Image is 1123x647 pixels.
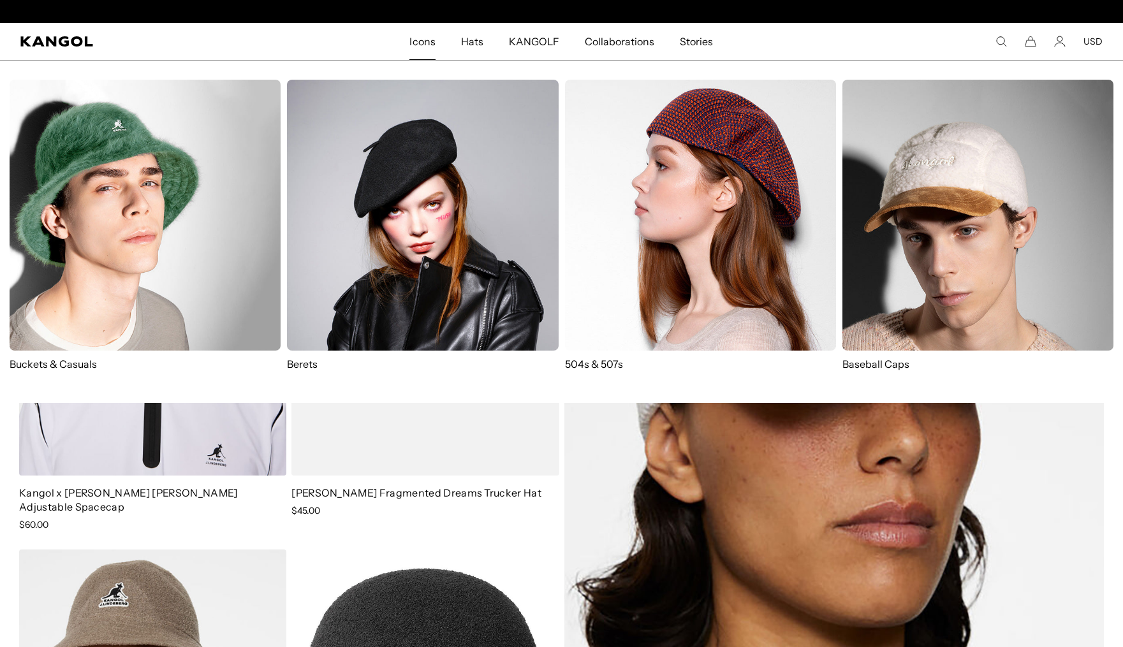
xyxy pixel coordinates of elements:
[1054,36,1066,47] a: Account
[565,357,836,371] p: 504s & 507s
[430,6,693,17] slideshow-component: Announcement bar
[20,36,272,47] a: Kangol
[10,80,281,371] a: Buckets & Casuals
[397,23,448,60] a: Icons
[585,23,654,60] span: Collaborations
[1083,36,1103,47] button: USD
[19,519,48,530] span: $60.00
[430,6,693,17] div: 1 of 2
[19,486,238,513] a: Kangol x [PERSON_NAME] [PERSON_NAME] Adjustable Spacecap
[667,23,726,60] a: Stories
[572,23,667,60] a: Collaborations
[842,80,1113,384] a: Baseball Caps
[680,23,713,60] span: Stories
[409,23,435,60] span: Icons
[496,23,572,60] a: KANGOLF
[10,357,281,371] p: Buckets & Casuals
[287,357,558,371] p: Berets
[287,80,558,371] a: Berets
[461,23,483,60] span: Hats
[291,505,320,516] span: $45.00
[1025,36,1036,47] button: Cart
[430,6,693,17] div: Announcement
[565,80,836,371] a: 504s & 507s
[842,357,1113,371] p: Baseball Caps
[995,36,1007,47] summary: Search here
[509,23,559,60] span: KANGOLF
[448,23,496,60] a: Hats
[291,486,541,499] a: [PERSON_NAME] Fragmented Dreams Trucker Hat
